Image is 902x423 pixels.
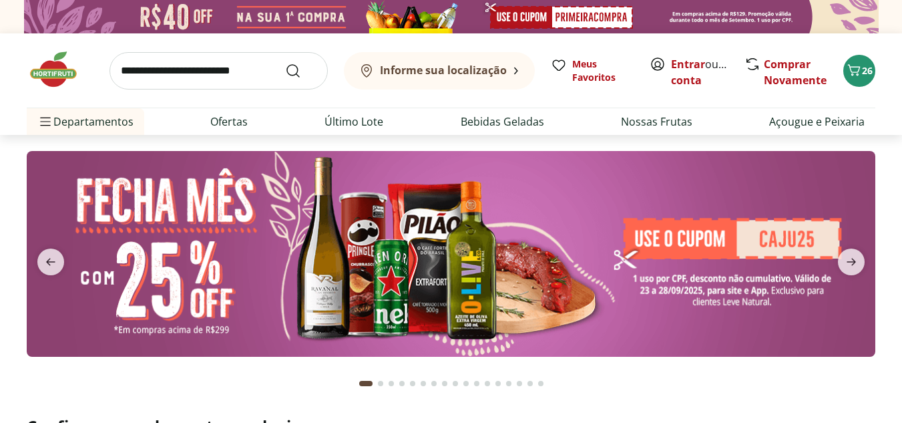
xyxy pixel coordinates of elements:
[418,368,429,400] button: Go to page 6 from fs-carousel
[572,57,634,84] span: Meus Favoritos
[37,106,134,138] span: Departamentos
[827,249,875,275] button: next
[109,52,328,90] input: search
[357,368,375,400] button: Current page from fs-carousel
[429,368,439,400] button: Go to page 7 from fs-carousel
[514,368,525,400] button: Go to page 15 from fs-carousel
[386,368,397,400] button: Go to page 3 from fs-carousel
[324,114,383,130] a: Último Lote
[375,368,386,400] button: Go to page 2 from fs-carousel
[621,114,692,130] a: Nossas Frutas
[407,368,418,400] button: Go to page 5 from fs-carousel
[450,368,461,400] button: Go to page 9 from fs-carousel
[27,249,75,275] button: previous
[439,368,450,400] button: Go to page 8 from fs-carousel
[843,55,875,87] button: Carrinho
[461,368,471,400] button: Go to page 10 from fs-carousel
[769,114,865,130] a: Açougue e Peixaria
[285,63,317,79] button: Submit Search
[482,368,493,400] button: Go to page 12 from fs-carousel
[671,56,730,88] span: ou
[210,114,248,130] a: Ofertas
[461,114,544,130] a: Bebidas Geladas
[471,368,482,400] button: Go to page 11 from fs-carousel
[344,52,535,90] button: Informe sua localização
[862,64,873,77] span: 26
[380,63,507,78] b: Informe sua localização
[27,151,875,357] img: banana
[525,368,535,400] button: Go to page 16 from fs-carousel
[493,368,503,400] button: Go to page 13 from fs-carousel
[671,57,744,88] a: Criar conta
[27,49,93,90] img: Hortifruti
[503,368,514,400] button: Go to page 14 from fs-carousel
[535,368,546,400] button: Go to page 17 from fs-carousel
[671,57,705,72] a: Entrar
[764,57,827,88] a: Comprar Novamente
[551,57,634,84] a: Meus Favoritos
[397,368,407,400] button: Go to page 4 from fs-carousel
[37,106,53,138] button: Menu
